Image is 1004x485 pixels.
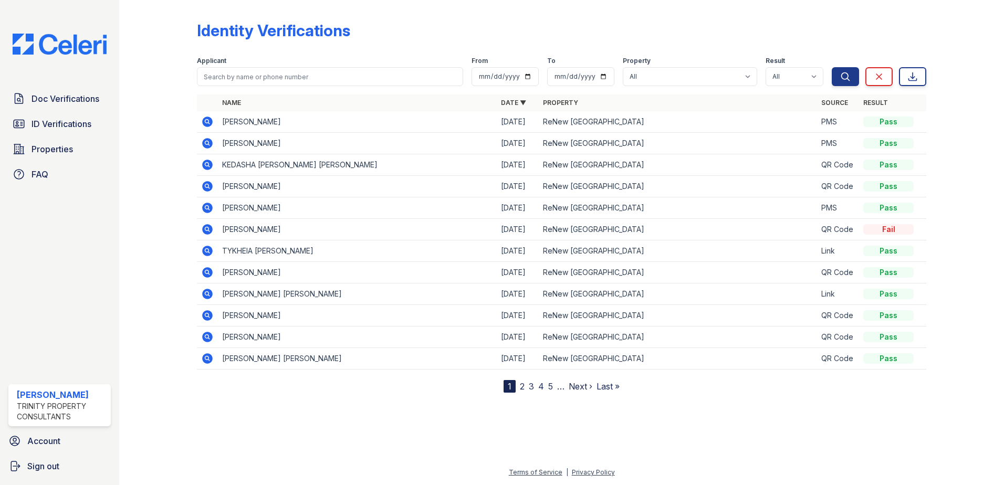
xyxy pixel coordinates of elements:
[539,197,818,219] td: ReNew [GEOGRAPHIC_DATA]
[218,111,497,133] td: [PERSON_NAME]
[27,460,59,472] span: Sign out
[543,99,578,107] a: Property
[539,305,818,326] td: ReNew [GEOGRAPHIC_DATA]
[17,388,107,401] div: [PERSON_NAME]
[218,240,497,262] td: TYKHEIA [PERSON_NAME]
[4,34,115,55] img: CE_Logo_Blue-a8612792a0a2168367f1c8372b55b34899dd931a85d93a1a3d3e32e68fde9ad4.png
[497,240,539,262] td: [DATE]
[817,283,859,305] td: Link
[539,326,818,348] td: ReNew [GEOGRAPHIC_DATA]
[817,326,859,348] td: QR Code
[501,99,526,107] a: Date ▼
[539,240,818,262] td: ReNew [GEOGRAPHIC_DATA]
[817,262,859,283] td: QR Code
[547,57,556,65] label: To
[218,197,497,219] td: [PERSON_NAME]
[863,99,888,107] a: Result
[863,160,914,170] div: Pass
[497,262,539,283] td: [DATE]
[218,262,497,283] td: [PERSON_NAME]
[572,468,615,476] a: Privacy Policy
[538,381,544,392] a: 4
[497,111,539,133] td: [DATE]
[32,143,73,155] span: Properties
[817,154,859,176] td: QR Code
[8,88,111,109] a: Doc Verifications
[539,176,818,197] td: ReNew [GEOGRAPHIC_DATA]
[557,380,564,393] span: …
[821,99,848,107] a: Source
[817,305,859,326] td: QR Code
[539,133,818,154] td: ReNew [GEOGRAPHIC_DATA]
[497,326,539,348] td: [DATE]
[504,380,516,393] div: 1
[218,133,497,154] td: [PERSON_NAME]
[17,401,107,422] div: Trinity Property Consultants
[863,181,914,192] div: Pass
[197,21,350,40] div: Identity Verifications
[222,99,241,107] a: Name
[497,348,539,370] td: [DATE]
[497,197,539,219] td: [DATE]
[472,57,488,65] label: From
[8,164,111,185] a: FAQ
[8,113,111,134] a: ID Verifications
[8,139,111,160] a: Properties
[539,154,818,176] td: ReNew [GEOGRAPHIC_DATA]
[32,118,91,130] span: ID Verifications
[817,176,859,197] td: QR Code
[539,348,818,370] td: ReNew [GEOGRAPHIC_DATA]
[566,468,568,476] div: |
[27,435,60,447] span: Account
[4,430,115,451] a: Account
[817,219,859,240] td: QR Code
[32,92,99,105] span: Doc Verifications
[218,305,497,326] td: [PERSON_NAME]
[539,262,818,283] td: ReNew [GEOGRAPHIC_DATA]
[863,353,914,364] div: Pass
[863,289,914,299] div: Pass
[817,197,859,219] td: PMS
[817,111,859,133] td: PMS
[863,224,914,235] div: Fail
[597,381,620,392] a: Last »
[863,246,914,256] div: Pass
[218,219,497,240] td: [PERSON_NAME]
[623,57,651,65] label: Property
[539,283,818,305] td: ReNew [GEOGRAPHIC_DATA]
[766,57,785,65] label: Result
[548,381,553,392] a: 5
[509,468,562,476] a: Terms of Service
[520,381,525,392] a: 2
[863,117,914,127] div: Pass
[218,176,497,197] td: [PERSON_NAME]
[569,381,592,392] a: Next ›
[817,348,859,370] td: QR Code
[32,168,48,181] span: FAQ
[4,456,115,477] a: Sign out
[497,305,539,326] td: [DATE]
[197,57,226,65] label: Applicant
[497,133,539,154] td: [DATE]
[197,67,463,86] input: Search by name or phone number
[497,283,539,305] td: [DATE]
[539,219,818,240] td: ReNew [GEOGRAPHIC_DATA]
[218,326,497,348] td: [PERSON_NAME]
[863,203,914,213] div: Pass
[863,332,914,342] div: Pass
[817,133,859,154] td: PMS
[863,138,914,149] div: Pass
[218,348,497,370] td: [PERSON_NAME] [PERSON_NAME]
[497,154,539,176] td: [DATE]
[218,154,497,176] td: KEDASHA [PERSON_NAME] [PERSON_NAME]
[539,111,818,133] td: ReNew [GEOGRAPHIC_DATA]
[863,310,914,321] div: Pass
[863,267,914,278] div: Pass
[218,283,497,305] td: [PERSON_NAME] [PERSON_NAME]
[529,381,534,392] a: 3
[497,176,539,197] td: [DATE]
[497,219,539,240] td: [DATE]
[817,240,859,262] td: Link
